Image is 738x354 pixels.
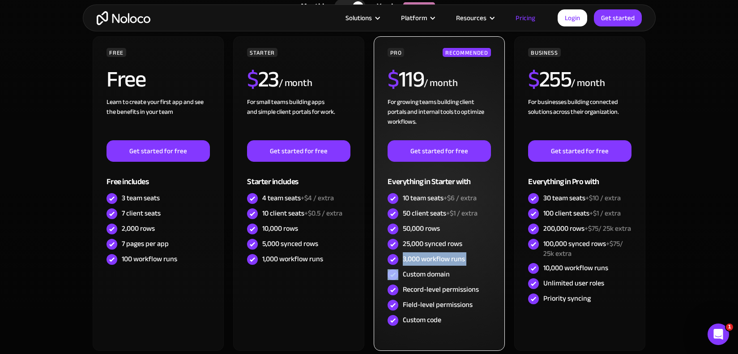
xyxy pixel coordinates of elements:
[543,193,621,203] div: 30 team seats
[122,193,160,203] div: 3 team seats
[543,294,591,303] div: Priority syncing
[528,48,560,57] div: BUSINESS
[107,162,209,191] div: Free includes
[543,208,621,218] div: 100 client seats
[346,12,372,24] div: Solutions
[504,12,546,24] a: Pricing
[403,193,477,203] div: 10 team seats
[107,97,209,140] div: Learn to create your first app and see the benefits in your team ‍
[403,285,479,294] div: Record-level permissions
[528,68,571,91] h2: 255
[403,208,478,218] div: 50 client seats
[107,68,145,91] h2: Free
[247,68,279,91] h2: 23
[262,193,334,203] div: 4 team seats
[456,12,486,24] div: Resources
[543,239,631,259] div: 100,000 synced rows
[334,12,390,24] div: Solutions
[594,9,642,26] a: Get started
[443,48,491,57] div: RECOMMENDED
[122,208,161,218] div: 7 client seats
[107,140,209,162] a: Get started for free
[403,254,465,264] div: 3,000 workflow runs
[445,12,504,24] div: Resources
[585,191,621,205] span: +$10 / extra
[589,207,621,220] span: +$1 / extra
[424,76,457,91] div: / month
[543,224,631,233] div: 200,000 rows
[558,9,587,26] a: Login
[726,324,733,331] span: 1
[122,254,177,264] div: 100 workflow runs
[584,222,631,235] span: +$75/ 25k extra
[401,12,427,24] div: Platform
[403,224,440,233] div: 50,000 rows
[388,97,491,140] div: For growing teams building client portals and internal tools to optimize workflows.
[444,191,477,205] span: +$6 / extra
[403,269,450,279] div: Custom domain
[107,48,126,57] div: FREE
[388,162,491,191] div: Everything in Starter with
[403,300,473,310] div: Field-level permissions
[388,48,404,57] div: PRO
[528,97,631,140] div: For businesses building connected solutions across their organization. ‍
[571,76,605,91] div: / month
[122,224,155,233] div: 2,000 rows
[247,97,350,140] div: For small teams building apps and simple client portals for work. ‍
[262,224,298,233] div: 10,000 rows
[97,11,150,25] a: home
[388,140,491,162] a: Get started for free
[390,12,445,24] div: Platform
[279,76,312,91] div: / month
[388,58,399,100] span: $
[446,207,478,220] span: +$1 / extra
[247,162,350,191] div: Starter includes
[403,315,441,325] div: Custom code
[247,48,277,57] div: STARTER
[262,239,318,249] div: 5,000 synced rows
[708,324,729,345] iframe: Intercom live chat
[543,237,623,260] span: +$75/ 25k extra
[262,208,342,218] div: 10 client seats
[528,140,631,162] a: Get started for free
[301,191,334,205] span: +$4 / extra
[262,254,323,264] div: 1,000 workflow runs
[247,58,258,100] span: $
[528,58,539,100] span: $
[122,239,169,249] div: 7 pages per app
[528,162,631,191] div: Everything in Pro with
[543,263,608,273] div: 10,000 workflow runs
[403,239,462,249] div: 25,000 synced rows
[247,140,350,162] a: Get started for free
[304,207,342,220] span: +$0.5 / extra
[388,68,424,91] h2: 119
[543,278,604,288] div: Unlimited user roles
